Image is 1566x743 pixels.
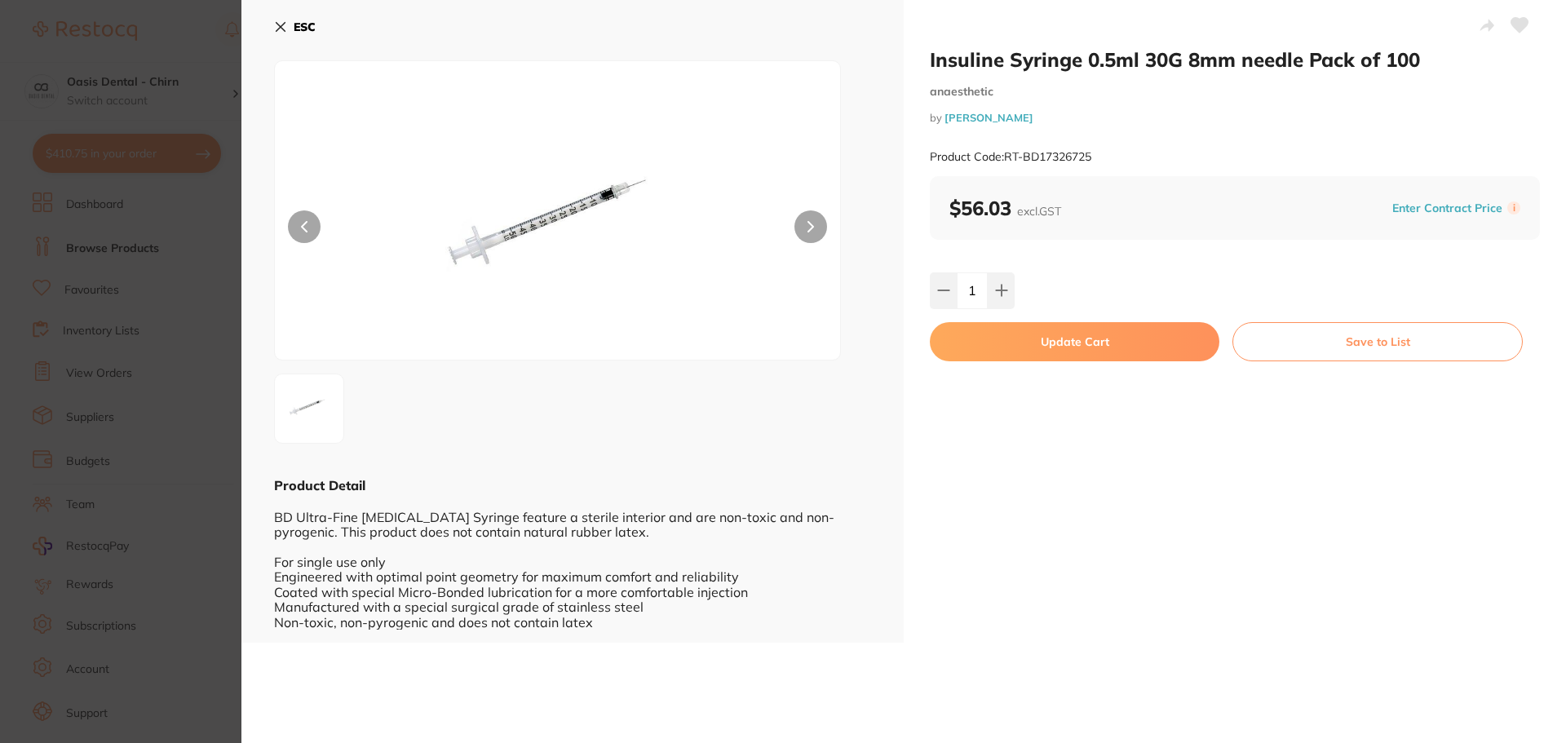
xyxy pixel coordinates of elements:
small: anaesthetic [930,85,1540,99]
b: Product Detail [274,477,365,493]
div: BD Ultra-Fine [MEDICAL_DATA] Syringe feature a sterile interior and are non-toxic and non-pyrogen... [274,494,871,630]
small: Product Code: RT-BD17326725 [930,150,1091,164]
span: excl. GST [1017,204,1061,219]
button: Save to List [1232,322,1523,361]
img: MjY3MjUuanBn [280,379,338,438]
small: by [930,112,1540,124]
b: $56.03 [949,196,1061,220]
label: i [1507,201,1520,214]
img: MjY3MjUuanBn [388,102,728,360]
h2: Insuline Syringe 0.5ml 30G 8mm needle Pack of 100 [930,47,1540,72]
button: ESC [274,13,316,41]
a: [PERSON_NAME] [944,111,1033,124]
b: ESC [294,20,316,34]
button: Update Cart [930,322,1219,361]
button: Enter Contract Price [1387,201,1507,216]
